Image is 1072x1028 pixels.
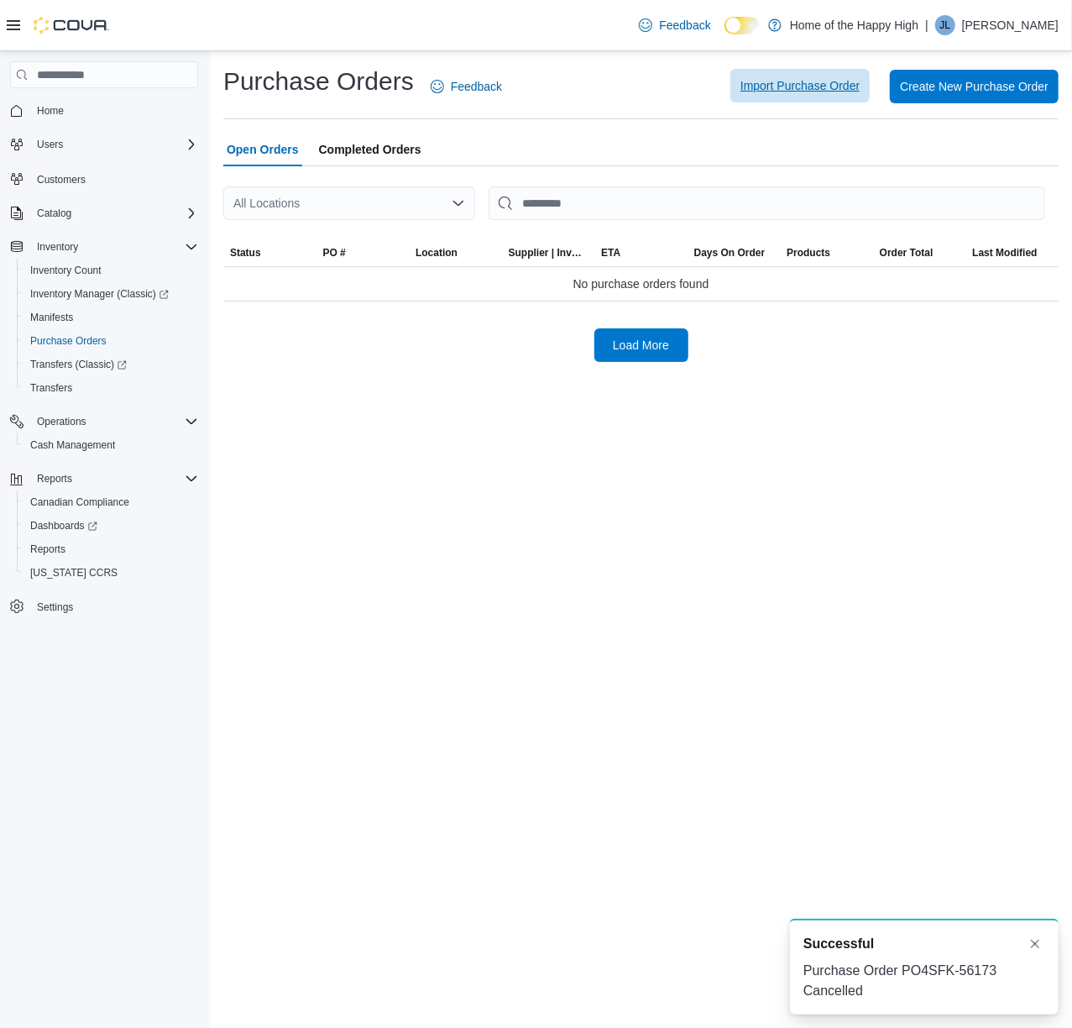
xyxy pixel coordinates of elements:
span: Canadian Compliance [30,496,129,509]
a: Reports [24,539,72,559]
span: Inventory Manager (Classic) [30,287,169,301]
div: Purchase Order PO4SFK-56173 Cancelled [803,961,1045,1001]
span: Home [37,104,64,118]
a: Feedback [632,8,717,42]
button: Catalog [3,202,205,225]
a: Purchase Orders [24,331,113,351]
a: Settings [30,597,80,617]
a: Cash Management [24,435,122,455]
span: Canadian Compliance [24,492,198,512]
span: Feedback [451,78,502,95]
button: Manifests [17,306,205,329]
span: Home [30,100,198,121]
span: ETA [601,246,620,260]
a: Inventory Manager (Classic) [17,282,205,306]
span: Successful [803,934,874,954]
span: Washington CCRS [24,563,198,583]
span: PO # [323,246,346,260]
span: Transfers [30,381,72,395]
span: Transfers (Classic) [30,358,127,371]
span: Completed Orders [319,133,421,166]
span: Purchase Orders [30,334,107,348]
button: Cash Management [17,433,205,457]
button: Load More [594,328,688,362]
span: Users [37,138,63,151]
span: Dashboards [30,519,97,532]
button: Operations [30,412,93,432]
a: Feedback [424,70,509,103]
span: Transfers [24,378,198,398]
button: Canadian Compliance [17,490,205,514]
button: Users [3,133,205,156]
span: Catalog [30,203,198,223]
span: Settings [37,601,73,614]
button: Settings [3,595,205,619]
a: Dashboards [17,514,205,538]
p: | [925,15,928,35]
a: [US_STATE] CCRS [24,563,124,583]
span: Reports [30,543,65,556]
span: Customers [37,173,86,186]
span: Reports [30,469,198,489]
a: Inventory Manager (Classic) [24,284,175,304]
span: Status [230,246,261,260]
span: Transfers (Classic) [24,354,198,375]
button: Reports [17,538,205,561]
p: Home of the Happy High [790,15,918,35]
span: No purchase orders found [573,274,709,294]
button: Catalog [30,203,78,223]
span: Days On Order [694,246,766,260]
button: Inventory [30,237,85,257]
a: Canadian Compliance [24,492,136,512]
button: Purchase Orders [17,329,205,353]
span: Load More [613,337,669,354]
span: Cash Management [30,438,115,452]
span: Create New Purchase Order [900,78,1048,95]
a: Dashboards [24,516,104,536]
button: Inventory [3,235,205,259]
input: This is a search bar. After typing your query, hit enter to filter the results lower in the page. [489,186,1045,220]
nav: Complex example [10,92,198,663]
span: Inventory [37,240,78,254]
h1: Purchase Orders [223,65,414,98]
button: Inventory Count [17,259,205,282]
span: Customers [30,168,198,189]
button: Open list of options [452,197,465,210]
span: Products [787,246,830,260]
button: Dismiss toast [1025,934,1045,954]
button: Import Purchase Order [730,69,870,102]
span: Cash Management [24,435,198,455]
button: Reports [30,469,79,489]
button: [US_STATE] CCRS [17,561,205,585]
span: JL [940,15,951,35]
a: Manifests [24,307,80,328]
span: Inventory Manager (Classic) [24,284,198,304]
span: Inventory Count [24,260,198,281]
a: Transfers (Classic) [17,353,205,376]
div: Jesse Losee [935,15,955,35]
button: Transfers [17,376,205,400]
button: Order Total [873,239,966,266]
button: Location [409,239,502,266]
span: Order Total [880,246,933,260]
button: Last Modified [965,239,1059,266]
button: Supplier | Invoice Number [502,239,595,266]
button: Status [223,239,316,266]
span: Reports [37,472,72,485]
span: Operations [37,415,86,428]
a: Customers [30,170,92,190]
img: Cova [34,17,109,34]
span: [US_STATE] CCRS [30,566,118,580]
button: Create New Purchase Order [890,70,1059,103]
button: Products [780,239,873,266]
input: Dark Mode [724,17,760,34]
span: Import Purchase Order [740,77,860,94]
span: Purchase Orders [24,331,198,351]
span: Inventory Count [30,264,102,277]
div: Location [416,246,458,260]
a: Transfers (Classic) [24,354,133,375]
span: Open Orders [227,133,299,166]
button: Days On Order [688,239,781,266]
